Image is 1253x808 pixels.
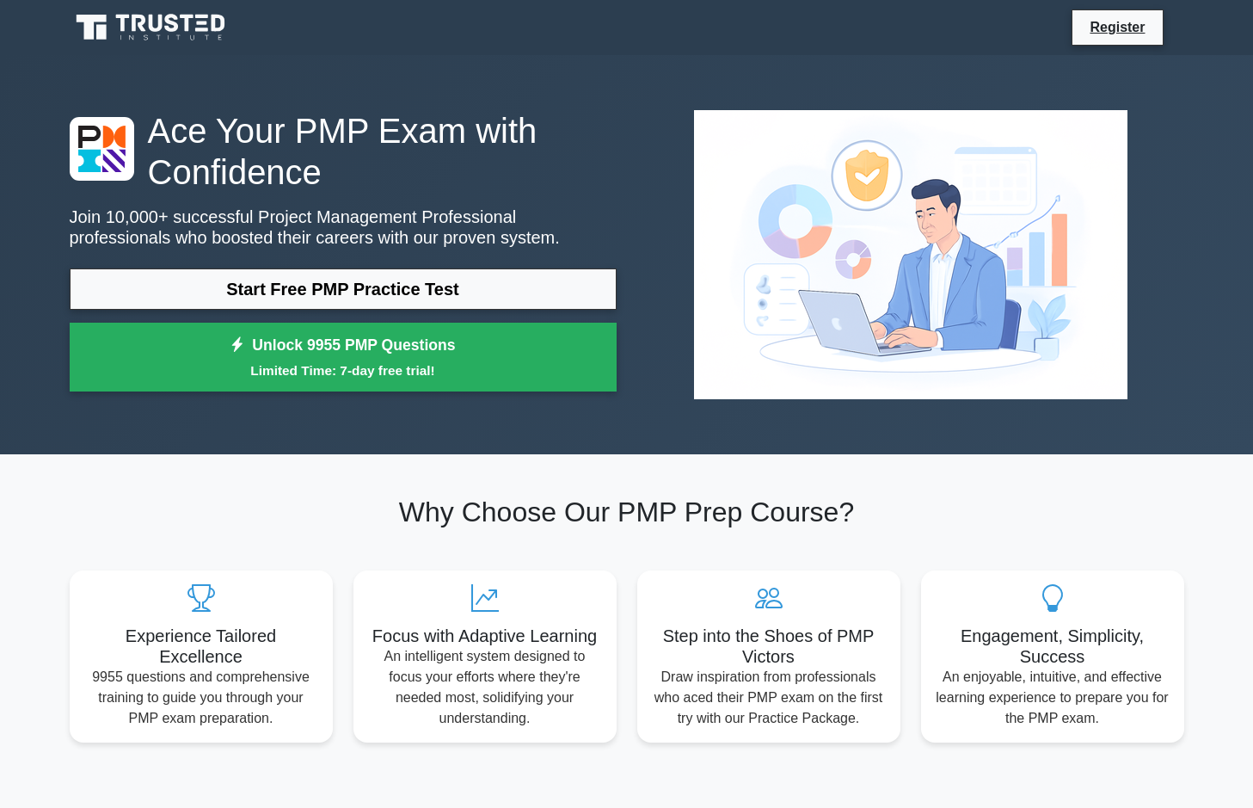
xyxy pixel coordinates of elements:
a: Unlock 9955 PMP QuestionsLimited Time: 7-day free trial! [70,323,617,392]
a: Start Free PMP Practice Test [70,268,617,310]
p: 9955 questions and comprehensive training to guide you through your PMP exam preparation. [83,667,319,729]
h5: Engagement, Simplicity, Success [935,626,1170,667]
p: Draw inspiration from professionals who aced their PMP exam on the first try with our Practice Pa... [651,667,887,729]
p: Join 10,000+ successful Project Management Professional professionals who boosted their careers w... [70,207,617,248]
h1: Ace Your PMP Exam with Confidence [70,110,617,193]
p: An enjoyable, intuitive, and effective learning experience to prepare you for the PMP exam. [935,667,1170,729]
small: Limited Time: 7-day free trial! [91,361,595,380]
h5: Experience Tailored Excellence [83,626,319,667]
h2: Why Choose Our PMP Prep Course? [70,496,1184,528]
h5: Focus with Adaptive Learning [367,626,603,646]
img: Project Management Professional Preview [680,96,1141,413]
h5: Step into the Shoes of PMP Victors [651,626,887,667]
a: Register [1079,16,1155,38]
p: An intelligent system designed to focus your efforts where they're needed most, solidifying your ... [367,646,603,729]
